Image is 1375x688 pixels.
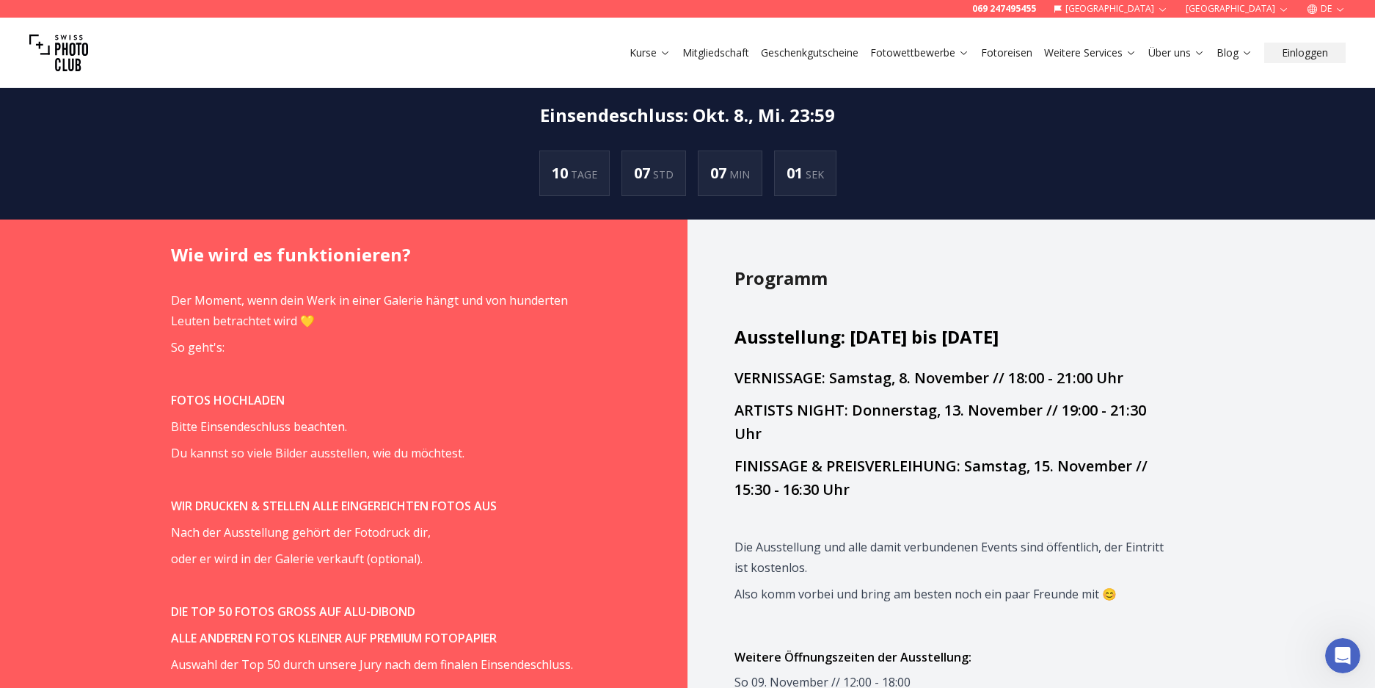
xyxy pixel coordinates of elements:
[734,267,1204,290] h2: Programm
[1217,46,1252,60] a: Blog
[171,551,423,567] span: oder er wird in der Galerie verkauft (optional).
[630,46,671,60] a: Kurse
[729,167,750,181] span: MIN
[734,539,1164,576] span: Die Ausstellung und alle damit verbundenen Events sind öffentlich, der Eintritt ist kostenlos.
[682,46,749,60] a: Mitgliedschaft
[1044,46,1137,60] a: Weitere Services
[1211,43,1258,63] button: Blog
[1038,43,1142,63] button: Weitere Services
[734,325,999,349] span: Ausstellung: [DATE] bis [DATE]
[734,368,1123,388] span: VERNISSAGE: Samstag, 8. November // 18:00 - 21:00 Uhr
[571,167,597,181] span: TAGE
[171,290,600,331] p: Der Moment, wenn dein Werk in einer Galerie hängt und von hunderten Leuten betrachtet wird 💛
[1142,43,1211,63] button: Über uns
[171,656,573,673] span: Auswahl der Top 50 durch unsere Jury nach dem finalen Einsendeschluss.
[171,498,497,514] strong: WIR DRUCKEN & STELLEN ALLE EINGEREICHTEN FOTOS AUS
[540,104,835,127] h2: Einsendeschluss : Okt. 8., Mi. 23:59
[171,445,464,461] span: Du kannst so viele Bilder ausstellen, wie du möchtest.
[870,46,969,60] a: Fotowettbewerbe
[653,167,674,181] span: STD
[1148,46,1205,60] a: Über uns
[171,392,285,408] strong: FOTOS HOCHLADEN
[1325,638,1360,673] iframe: Intercom live chat
[972,3,1036,15] a: 069 247495455
[734,400,1146,443] span: ARTISTS NIGHT: Donnerstag, 13. November // 19:00 - 21:30 Uhr
[676,43,755,63] button: Mitgliedschaft
[29,23,88,82] img: Swiss photo club
[787,163,806,183] span: 01
[761,46,858,60] a: Geschenkgutscheine
[552,163,571,183] span: 10
[171,604,415,620] strong: DIE TOP 50 FOTOS GROSS AUF ALU-DIBOND
[1264,43,1346,63] button: Einloggen
[171,243,641,267] h2: Wie wird es funktionieren?
[634,163,653,183] span: 07
[734,649,971,665] span: Weitere Öffnungszeiten der Ausstellung:
[806,167,824,181] span: SEK
[981,46,1032,60] a: Fotoreisen
[171,419,347,435] span: Bitte Einsendeschluss beachten.
[710,163,729,183] span: 07
[755,43,864,63] button: Geschenkgutscheine
[734,456,1148,499] span: FINISSAGE & PREISVERLEIHUNG: Samstag, 15. November // 15:30 - 16:30 Uhr
[171,630,497,646] strong: ALLE ANDEREN FOTOS KLEINER AUF PREMIUM FOTOPAPIER
[171,524,431,540] span: Nach der Ausstellung gehört der Fotodruck dir,
[975,43,1038,63] button: Fotoreisen
[734,586,1117,602] span: Also komm vorbei und bring am besten noch ein paar Freunde mit 😊
[864,43,975,63] button: Fotowettbewerbe
[171,337,600,358] p: So geht's:
[624,43,676,63] button: Kurse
